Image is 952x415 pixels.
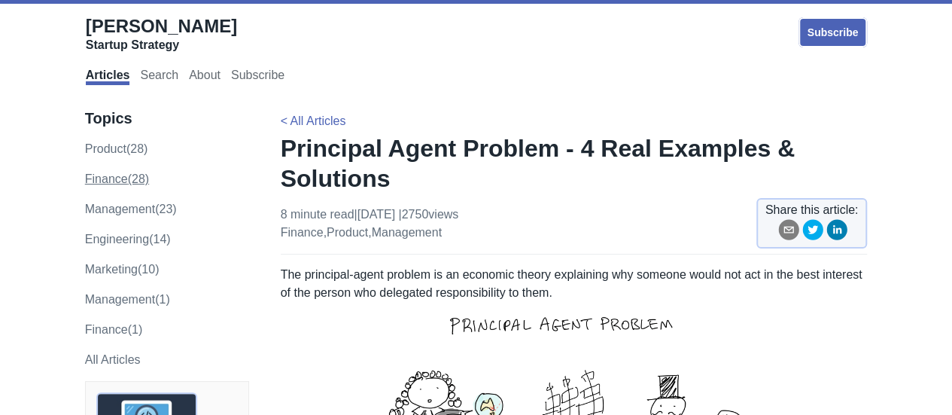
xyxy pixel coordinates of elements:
a: All Articles [85,353,141,366]
a: Finance(1) [85,323,142,336]
a: Subscribe [231,69,284,85]
a: Articles [86,69,130,85]
button: email [778,219,799,246]
a: [PERSON_NAME]Startup Strategy [86,15,237,53]
a: product(28) [85,142,148,155]
a: Search [140,69,178,85]
a: marketing(10) [85,263,160,276]
button: linkedin [826,219,847,246]
span: [PERSON_NAME] [86,16,237,36]
h3: Topics [85,109,249,128]
div: Startup Strategy [86,38,237,53]
a: product [327,226,368,239]
a: management(23) [85,203,177,215]
a: engineering(14) [85,233,171,246]
a: finance(28) [85,172,149,185]
a: < All Articles [281,114,346,127]
span: Share this article: [765,201,859,219]
span: | 2750 views [398,208,458,221]
a: management [372,226,442,239]
a: Management(1) [85,293,170,306]
button: twitter [802,219,823,246]
p: 8 minute read | [DATE] , , [281,206,459,242]
a: finance [281,226,324,239]
a: About [189,69,221,85]
a: Subscribe [798,17,868,47]
h1: Principal Agent Problem - 4 Real Examples & Solutions [281,133,868,194]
